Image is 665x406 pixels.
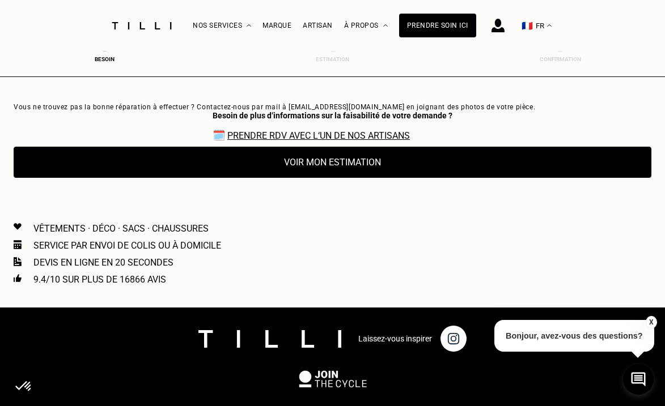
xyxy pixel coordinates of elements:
[14,223,22,230] img: Icon
[247,24,251,27] img: Menu déroulant
[14,274,22,282] img: Icon
[33,240,221,251] p: Service par envoi de colis ou à domicile
[193,1,251,51] div: Nos services
[303,22,333,29] a: Artisan
[33,257,173,268] p: Devis en ligne en 20 secondes
[516,1,557,51] button: 🇫🇷 FR
[198,330,341,348] img: logo Tilli
[213,129,452,141] span: 🗓️
[14,257,22,266] img: Icon
[310,56,355,62] div: Estimation
[262,22,291,29] a: Marque
[399,14,476,37] a: Prendre soin ici
[547,24,552,27] img: menu déroulant
[522,20,533,31] span: 🇫🇷
[213,111,452,120] div: Besoin de plus d‘informations sur la faisabilité de votre demande ?
[358,334,432,343] p: Laissez-vous inspirer
[383,24,388,27] img: Menu déroulant à propos
[14,103,651,111] p: Vous ne trouvez pas la bonne réparation à effectuer ? Contactez-nous par mail à [EMAIL_ADDRESS][D...
[33,274,166,285] p: 9.4/10 sur plus de 16866 avis
[14,240,22,249] img: Icon
[494,320,654,352] p: Bonjour, avez-vous des questions?
[33,223,209,234] p: Vêtements · Déco · Sacs · Chaussures
[440,326,467,352] img: page instagram de Tilli une retoucherie à domicile
[492,19,505,32] img: icône connexion
[299,370,367,387] img: logo Join The Cycle
[14,147,651,178] button: Voir mon estimation
[82,56,127,62] div: Besoin
[645,316,656,328] button: X
[538,56,583,62] div: Confirmation
[344,1,388,51] div: À propos
[108,22,176,29] img: Logo du service de couturière Tilli
[227,130,410,141] a: Prendre RDV avec l‘un de nos artisans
